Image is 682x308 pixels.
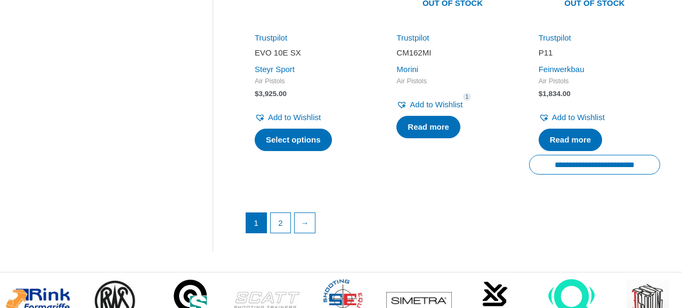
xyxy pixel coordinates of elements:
a: Add to Wishlist [255,110,321,125]
a: Trustpilot [539,33,571,42]
a: Add to Wishlist [539,110,605,125]
span: Page 1 [246,213,266,233]
a: EVO 10E SX [255,48,367,62]
span: $ [255,90,259,98]
nav: Product Pagination [245,212,660,239]
span: $ [539,90,543,98]
span: Add to Wishlist [410,100,462,109]
a: P11 [539,48,651,62]
a: CM162MI [396,48,508,62]
h2: CM162MI [396,48,508,58]
a: Trustpilot [396,33,429,42]
span: 1 [463,93,472,101]
h2: EVO 10E SX [255,48,367,58]
a: Steyr Sport [255,65,295,74]
a: Feinwerkbau [539,65,584,74]
a: → [295,213,315,233]
a: Read more about “P11” [539,129,603,151]
a: Select options for “CM162MI” [396,116,460,138]
span: Add to Wishlist [552,113,605,122]
span: Air Pistols [255,77,367,86]
a: Select options for “EVO 10E SX” [255,129,332,151]
bdi: 3,925.00 [255,90,287,98]
span: Air Pistols [396,77,508,86]
bdi: 1,834.00 [539,90,571,98]
a: Morini [396,65,418,74]
a: Add to Wishlist [396,97,462,112]
a: Trustpilot [255,33,287,42]
h2: P11 [539,48,651,58]
span: Air Pistols [539,77,651,86]
a: Page 2 [271,213,291,233]
span: Add to Wishlist [268,113,321,122]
